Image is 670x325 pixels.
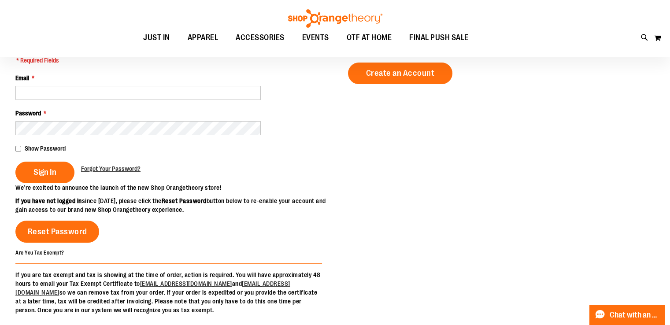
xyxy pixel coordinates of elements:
button: Sign In [15,162,74,183]
strong: If you have not logged in [15,197,82,204]
span: Chat with an Expert [610,311,659,319]
a: ACCESSORIES [227,28,293,48]
a: FINAL PUSH SALE [400,28,478,48]
p: If you are tax exempt and tax is showing at the time of order, action is required. You will have ... [15,270,322,314]
span: Sign In [33,167,56,177]
a: Forgot Your Password? [81,164,141,173]
a: APPAREL [179,28,227,48]
p: since [DATE], please click the button below to re-enable your account and gain access to our bran... [15,196,335,214]
a: Reset Password [15,221,99,243]
span: Show Password [25,145,66,152]
a: JUST IN [134,28,179,48]
a: OTF AT HOME [338,28,401,48]
a: [EMAIL_ADDRESS][DOMAIN_NAME] [140,280,232,287]
a: EVENTS [293,28,338,48]
span: Email [15,74,29,81]
span: OTF AT HOME [347,28,392,48]
span: * Required Fields [16,56,155,65]
span: FINAL PUSH SALE [409,28,469,48]
span: ACCESSORIES [236,28,285,48]
span: Forgot Your Password? [81,165,141,172]
span: Reset Password [28,227,87,236]
button: Chat with an Expert [589,305,665,325]
span: Password [15,110,41,117]
strong: Are You Tax Exempt? [15,250,64,256]
span: JUST IN [143,28,170,48]
span: EVENTS [302,28,329,48]
strong: Reset Password [162,197,207,204]
p: We’re excited to announce the launch of the new Shop Orangetheory store! [15,183,335,192]
span: Create an Account [366,68,435,78]
a: Create an Account [348,63,453,84]
span: APPAREL [188,28,218,48]
img: Shop Orangetheory [287,9,384,28]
